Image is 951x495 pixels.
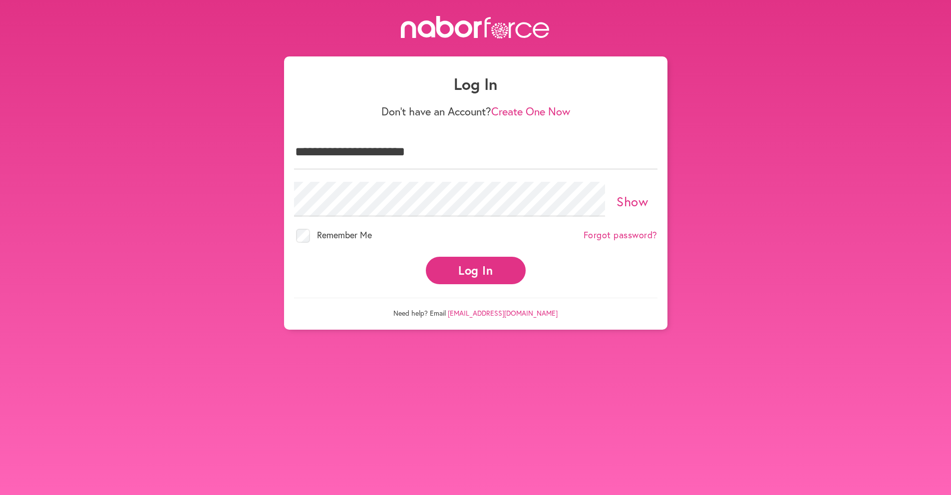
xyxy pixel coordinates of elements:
a: [EMAIL_ADDRESS][DOMAIN_NAME] [448,308,558,318]
a: Create One Now [491,104,570,118]
a: Show [617,193,648,210]
p: Need help? Email [294,298,657,318]
span: Remember Me [317,229,372,241]
a: Forgot password? [584,230,657,241]
h1: Log In [294,74,657,93]
button: Log In [426,257,526,284]
p: Don't have an Account? [294,105,657,118]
